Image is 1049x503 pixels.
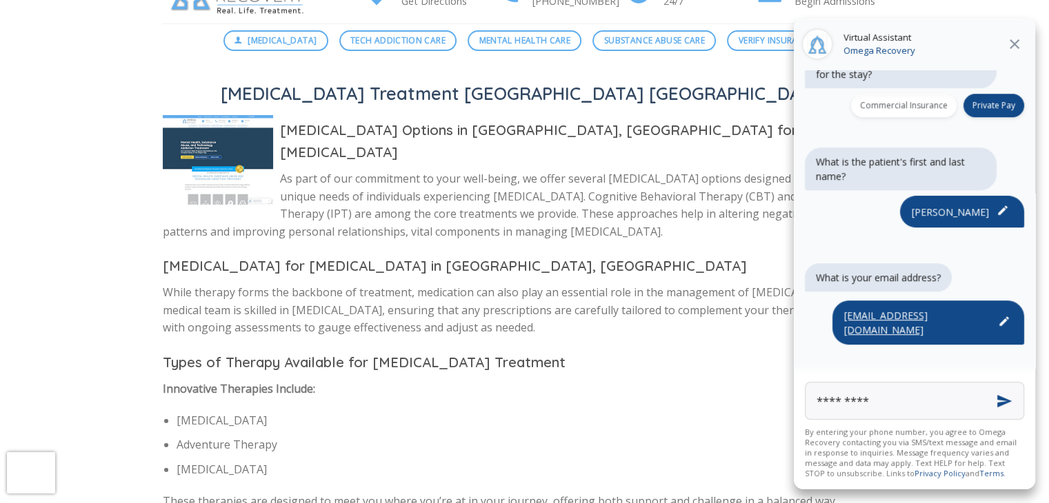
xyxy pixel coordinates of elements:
a: Verify Insurance [727,30,826,51]
a: [MEDICAL_DATA] [223,30,328,51]
span: Mental Health Care [479,34,570,47]
span: [MEDICAL_DATA] [248,34,317,47]
h3: [MEDICAL_DATA] for [MEDICAL_DATA] in [GEOGRAPHIC_DATA], [GEOGRAPHIC_DATA] [163,255,887,277]
span: Tech Addiction Care [350,34,446,47]
span: Verify Insurance [739,34,815,47]
span: Substance Abuse Care [604,34,705,47]
li: Adventure Therapy [177,436,886,454]
h3: Types of Therapy Available for [MEDICAL_DATA] Treatment [163,351,887,373]
p: While therapy forms the backbone of treatment, medication can also play an essential role in the ... [163,284,887,337]
a: Tech Addiction Care [339,30,457,51]
strong: Innovative Therapies Include: [163,381,315,396]
a: [MEDICAL_DATA] Treatment [GEOGRAPHIC_DATA] [GEOGRAPHIC_DATA] [221,82,829,104]
iframe: reCAPTCHA [7,452,55,493]
p: As part of our commitment to your well-being, we offer several [MEDICAL_DATA] options designed to... [163,170,887,240]
h3: [MEDICAL_DATA] Options in [GEOGRAPHIC_DATA], [GEOGRAPHIC_DATA] for Treating [MEDICAL_DATA] [163,119,887,163]
li: [MEDICAL_DATA] [177,461,886,479]
li: [MEDICAL_DATA] [177,412,886,430]
a: Mental Health Care [468,30,581,51]
img: Depression Treatment Austin TX [163,115,273,205]
a: Substance Abuse Care [592,30,716,51]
